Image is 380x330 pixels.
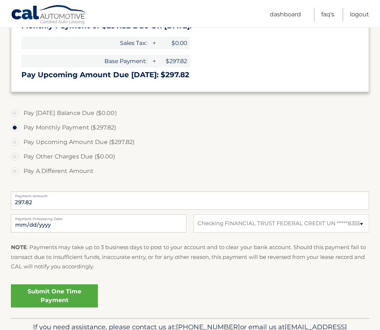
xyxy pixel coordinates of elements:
span: $297.82 [157,55,190,67]
a: Dashboard [270,8,301,21]
label: Pay Upcoming Amount Due ($297.82) [11,135,369,149]
label: Pay [DATE] Balance Due ($0.00) [11,106,369,120]
span: Sales Tax: [21,37,149,49]
a: FAQ's [321,8,334,21]
a: Submit One Time Payment [11,284,98,308]
strong: NOTE [11,244,27,251]
span: + [150,55,157,67]
span: Base Payment: [21,55,149,67]
span: $0.00 [157,37,190,49]
input: Payment Date [11,214,186,232]
label: Pay A Different Amount [11,164,369,178]
a: Cal Automotive [11,5,87,26]
label: Pay Other Charges Due ($0.00) [11,149,369,164]
input: Payment Amount [11,191,369,210]
span: + [150,37,157,49]
label: Payment Processing Date [11,214,186,220]
p: : Payments may take up to 3 business days to post to your account and to clear your bank account.... [11,243,369,271]
h3: Pay Upcoming Amount Due [DATE]: $297.82 [21,70,359,79]
label: Payment Amount [11,191,369,197]
label: Pay Monthly Payment ($297.82) [11,120,369,135]
a: Logout [350,8,369,21]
